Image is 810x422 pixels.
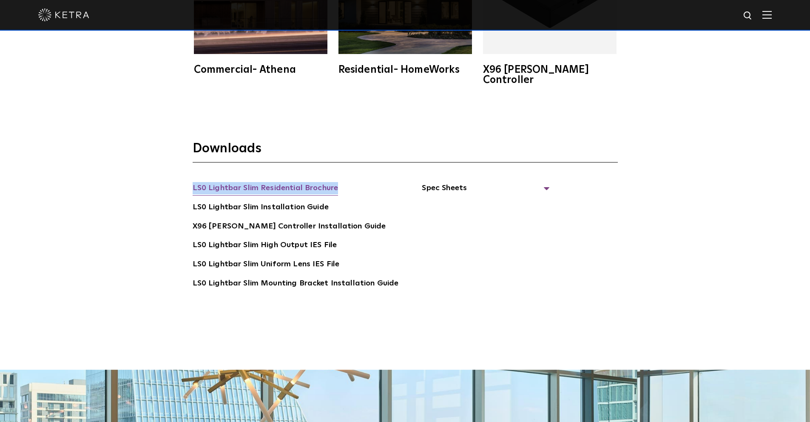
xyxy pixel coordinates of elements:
[193,277,399,291] a: LS0 Lightbar Slim Mounting Bracket Installation Guide
[193,182,338,196] a: LS0 Lightbar Slim Residential Brochure
[194,65,327,75] div: Commercial- Athena
[38,9,89,21] img: ketra-logo-2019-white
[422,182,549,201] span: Spec Sheets
[193,239,337,253] a: LS0 Lightbar Slim High Output IES File
[338,65,472,75] div: Residential- HomeWorks
[762,11,772,19] img: Hamburger%20Nav.svg
[193,201,329,215] a: LS0 Lightbar Slim Installation Guide
[743,11,753,21] img: search icon
[483,65,617,85] div: X96 [PERSON_NAME] Controller
[193,220,386,234] a: X96 [PERSON_NAME] Controller Installation Guide
[193,258,340,272] a: LS0 Lightbar Slim Uniform Lens IES File
[193,140,618,163] h3: Downloads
